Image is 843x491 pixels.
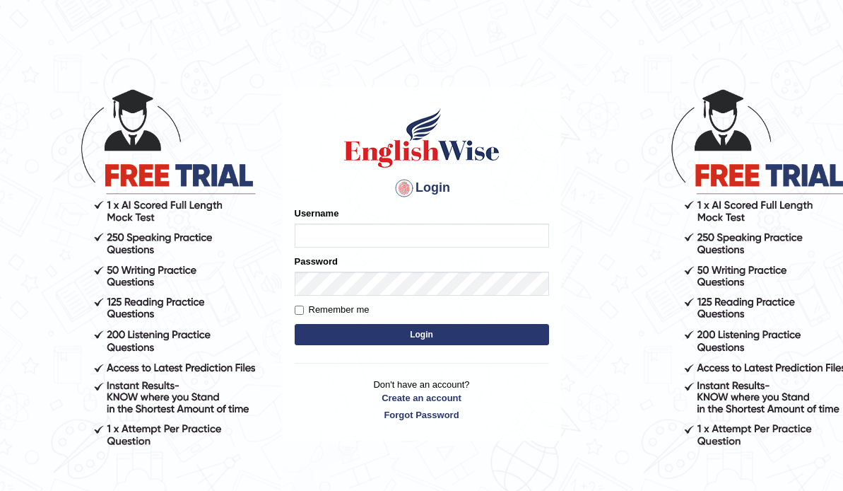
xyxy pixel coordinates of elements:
a: Forgot Password [295,408,549,422]
input: Remember me [295,306,304,315]
h4: Login [295,177,549,200]
label: Username [295,207,339,220]
button: Login [295,324,549,345]
img: Logo of English Wise sign in for intelligent practice with AI [341,106,502,170]
p: Don't have an account? [295,378,549,422]
label: Remember me [295,303,370,317]
label: Password [295,255,338,268]
a: Create an account [295,391,549,405]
